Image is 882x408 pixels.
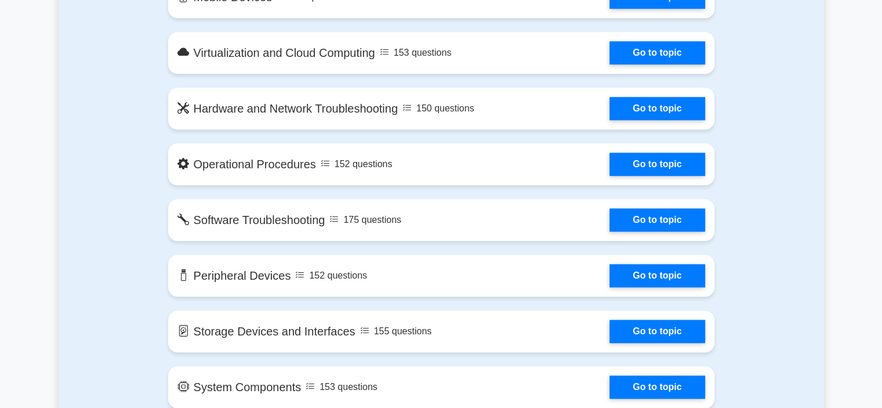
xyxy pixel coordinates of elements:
a: Go to topic [609,264,705,287]
a: Go to topic [609,97,705,120]
a: Go to topic [609,153,705,176]
a: Go to topic [609,41,705,64]
a: Go to topic [609,375,705,399]
a: Go to topic [609,320,705,343]
a: Go to topic [609,208,705,232]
